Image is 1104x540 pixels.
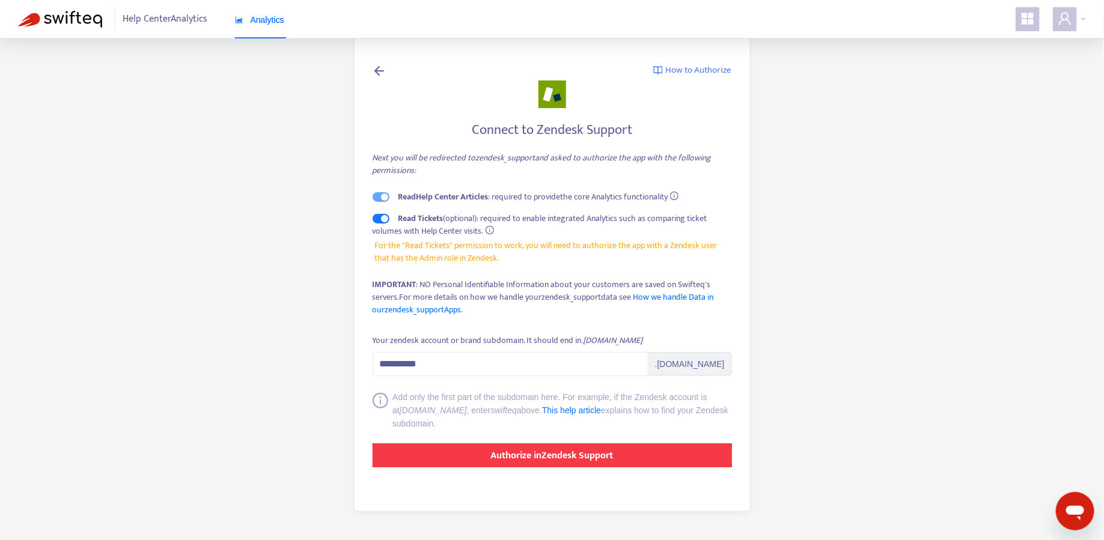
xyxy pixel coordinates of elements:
[373,278,732,316] div: : NO Personal Identifiable Information about your customers are saved on Swifteq's servers.
[542,405,601,415] a: This help article
[653,65,663,75] img: image-link
[373,443,732,467] button: Authorize inZendesk Support
[373,290,714,317] a: How we handle Data in ourzendesk_supportApps
[398,190,668,204] span: : required to provide the core Analytics functionality
[373,151,712,177] i: Next you will be redirected to zendesk_support and asked to authorize the app with the following ...
[653,64,732,77] a: How to Authorize
[235,16,243,24] span: area-chart
[398,190,489,204] strong: Read Help Center Articles
[373,290,714,317] span: For more details on how we handle your zendesk_support data see .
[486,226,494,234] span: info-circle
[373,334,643,347] div: Your zendesk account or brand subdomain. It should end in
[123,8,208,31] span: Help Center Analytics
[392,390,732,430] div: Add only the first part of the subdomain here. For example, if the Zendesk account is at , enter ...
[491,447,614,464] strong: Authorize in Zendesk Support
[490,405,517,415] i: swifteq
[373,393,388,430] span: info-circle
[666,64,732,77] span: How to Authorize
[538,80,566,108] img: zendesk_support.png
[235,15,284,25] span: Analytics
[373,122,732,138] h4: Connect to Zendesk Support
[18,11,102,28] img: Swifteq
[373,211,707,238] span: (optional): required to enable integrated Analytics such as comparing ticket volumes with Help Ce...
[582,333,643,347] i: .[DOMAIN_NAME]
[1058,11,1072,26] span: user
[648,352,732,376] span: .[DOMAIN_NAME]
[670,192,679,200] span: info-circle
[400,405,467,415] i: [DOMAIN_NAME]
[374,239,730,264] span: For the "Read Tickets" permission to work, you will need to authorize the app with a Zendesk user...
[373,278,416,291] strong: IMPORTANT
[1056,492,1094,530] iframe: Button to launch messaging window
[1020,11,1035,26] span: appstore
[398,211,444,225] strong: Read Tickets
